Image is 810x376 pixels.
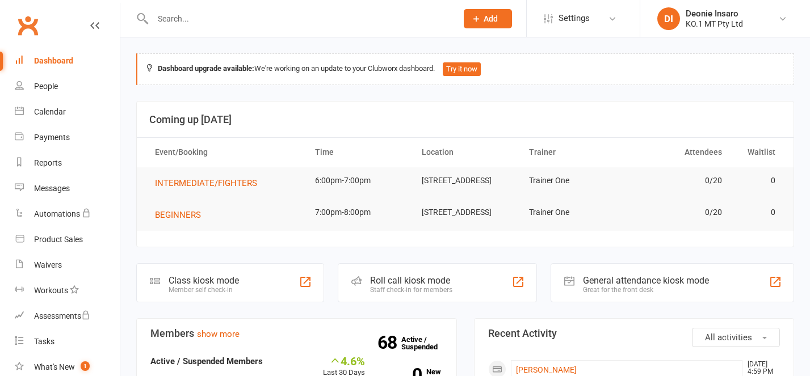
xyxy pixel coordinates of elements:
[15,125,120,150] a: Payments
[169,275,239,286] div: Class kiosk mode
[150,328,443,339] h3: Members
[370,275,452,286] div: Roll call kiosk mode
[412,199,518,226] td: [STREET_ADDRESS]
[559,6,590,31] span: Settings
[15,227,120,252] a: Product Sales
[705,332,752,343] span: All activities
[686,9,743,19] div: Deonie Insaro
[34,158,62,167] div: Reports
[34,235,83,244] div: Product Sales
[155,178,257,188] span: INTERMEDIATE/FIGHTERS
[323,354,365,367] div: 4.6%
[412,167,518,194] td: [STREET_ADDRESS]
[443,62,481,76] button: Try it now
[34,311,90,320] div: Assessments
[34,337,54,346] div: Tasks
[401,327,451,359] a: 68Active / Suspended
[519,138,626,167] th: Trainer
[692,328,780,347] button: All activities
[150,356,263,366] strong: Active / Suspended Members
[732,167,786,194] td: 0
[488,328,780,339] h3: Recent Activity
[686,19,743,29] div: KO.1 MT Pty Ltd
[34,133,70,142] div: Payments
[484,14,498,23] span: Add
[583,286,709,294] div: Great for the front desk
[15,201,120,227] a: Automations
[15,48,120,74] a: Dashboard
[34,209,80,218] div: Automations
[626,199,732,226] td: 0/20
[15,252,120,278] a: Waivers
[370,286,452,294] div: Staff check-in for members
[34,362,75,371] div: What's New
[742,361,779,375] time: [DATE] 4:59 PM
[34,184,70,193] div: Messages
[732,199,786,226] td: 0
[305,167,412,194] td: 6:00pm-7:00pm
[197,329,240,339] a: show more
[149,114,781,125] h3: Coming up [DATE]
[15,278,120,303] a: Workouts
[81,361,90,371] span: 1
[155,176,265,190] button: INTERMEDIATE/FIGHTERS
[516,365,577,374] a: [PERSON_NAME]
[14,11,42,40] a: Clubworx
[15,303,120,329] a: Assessments
[34,107,66,116] div: Calendar
[519,199,626,226] td: Trainer One
[305,138,412,167] th: Time
[149,11,449,27] input: Search...
[15,74,120,99] a: People
[583,275,709,286] div: General attendance kiosk mode
[158,64,254,73] strong: Dashboard upgrade available:
[155,210,201,220] span: BEGINNERS
[34,286,68,295] div: Workouts
[155,208,209,222] button: BEGINNERS
[626,167,732,194] td: 0/20
[519,167,626,194] td: Trainer One
[657,7,680,30] div: DI
[15,99,120,125] a: Calendar
[34,82,58,91] div: People
[169,286,239,294] div: Member self check-in
[15,176,120,201] a: Messages
[412,138,518,167] th: Location
[305,199,412,226] td: 7:00pm-8:00pm
[377,334,401,351] strong: 68
[34,56,73,65] div: Dashboard
[626,138,732,167] th: Attendees
[464,9,512,28] button: Add
[136,53,794,85] div: We're working on an update to your Clubworx dashboard.
[732,138,786,167] th: Waitlist
[145,138,305,167] th: Event/Booking
[15,329,120,354] a: Tasks
[34,260,62,269] div: Waivers
[15,150,120,176] a: Reports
